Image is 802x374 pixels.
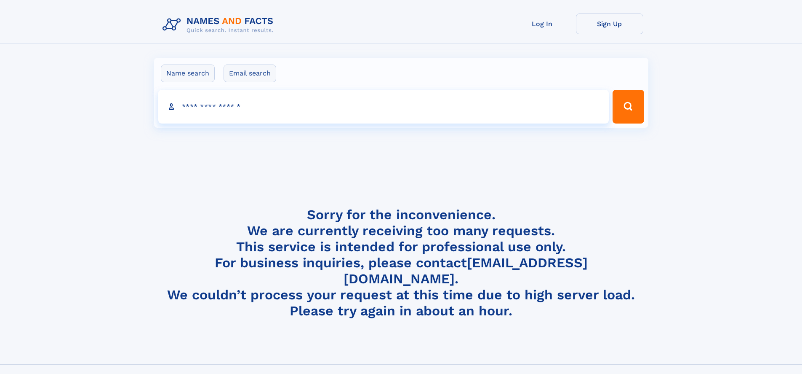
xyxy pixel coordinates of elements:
[158,90,609,124] input: search input
[576,13,643,34] a: Sign Up
[159,13,280,36] img: Logo Names and Facts
[161,65,215,82] label: Name search
[509,13,576,34] a: Log In
[159,207,643,319] h4: Sorry for the inconvenience. We are currently receiving too many requests. This service is intend...
[613,90,644,124] button: Search Button
[224,65,276,82] label: Email search
[344,255,588,287] a: [EMAIL_ADDRESS][DOMAIN_NAME]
